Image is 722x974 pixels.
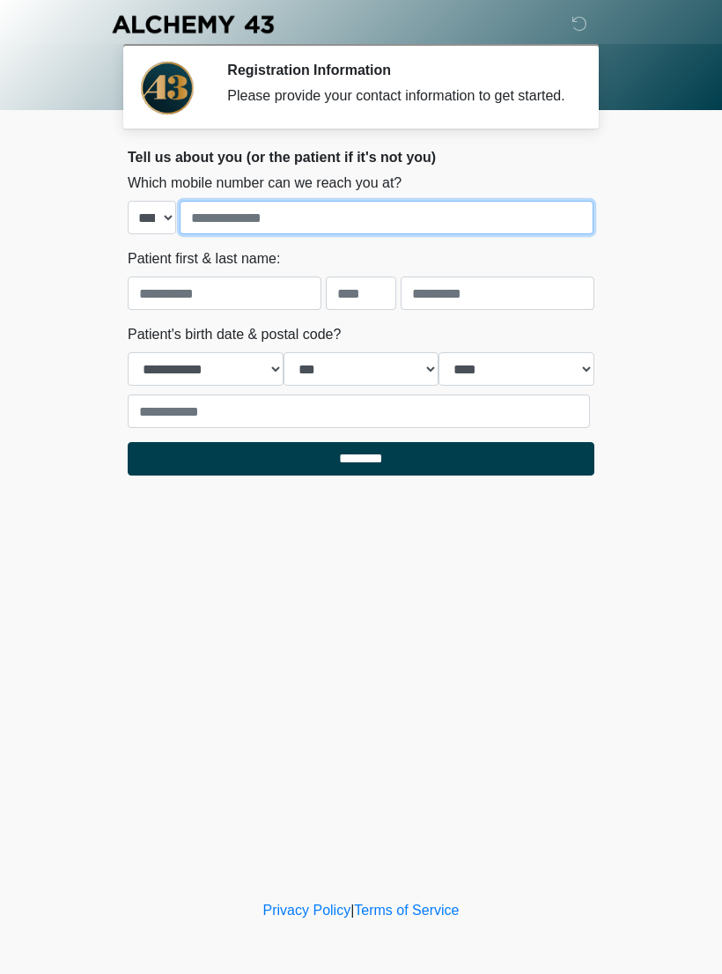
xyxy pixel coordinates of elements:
img: Alchemy 43 Logo [110,13,276,35]
div: Please provide your contact information to get started. [227,85,568,107]
label: Patient's birth date & postal code? [128,324,341,345]
label: Which mobile number can we reach you at? [128,173,402,194]
img: Agent Avatar [141,62,194,114]
h2: Registration Information [227,62,568,78]
a: | [350,903,354,918]
a: Terms of Service [354,903,459,918]
label: Patient first & last name: [128,248,280,269]
h2: Tell us about you (or the patient if it's not you) [128,149,594,166]
a: Privacy Policy [263,903,351,918]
